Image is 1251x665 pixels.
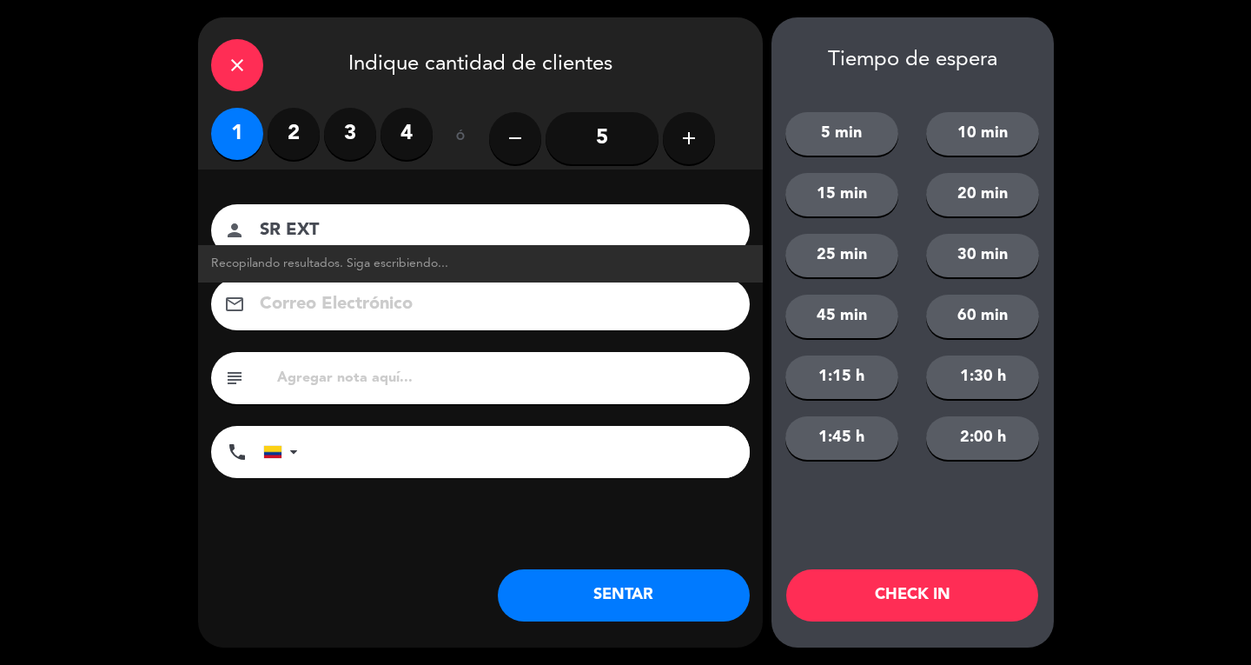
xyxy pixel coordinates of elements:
[198,17,763,108] div: Indique cantidad de clientes
[498,569,750,622] button: SENTAR
[224,368,245,389] i: subject
[785,173,898,216] button: 15 min
[785,416,898,460] button: 1:45 h
[275,366,737,390] input: Agregar nota aquí...
[926,173,1039,216] button: 20 min
[926,234,1039,277] button: 30 min
[785,295,898,338] button: 45 min
[663,112,715,164] button: add
[211,108,263,160] label: 1
[224,220,245,241] i: person
[258,289,727,320] input: Correo Electrónico
[227,442,248,462] i: phone
[489,112,541,164] button: remove
[211,254,448,274] span: Recopilando resultados. Siga escribiendo...
[227,55,248,76] i: close
[785,356,898,399] button: 1:15 h
[433,108,489,169] div: ó
[785,234,898,277] button: 25 min
[771,48,1054,73] div: Tiempo de espera
[785,112,898,156] button: 5 min
[381,108,433,160] label: 4
[224,294,245,315] i: email
[678,128,699,149] i: add
[926,295,1039,338] button: 60 min
[786,569,1038,622] button: CHECK IN
[926,416,1039,460] button: 2:00 h
[324,108,376,160] label: 3
[926,356,1039,399] button: 1:30 h
[926,112,1039,156] button: 10 min
[268,108,320,160] label: 2
[505,128,526,149] i: remove
[258,216,727,246] input: Nombre del cliente
[264,427,304,477] div: Colombia: +57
